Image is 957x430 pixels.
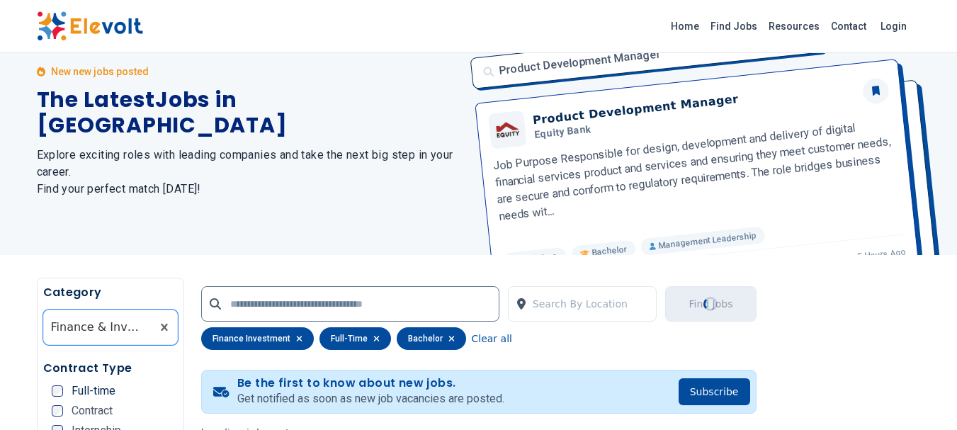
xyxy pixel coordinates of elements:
[237,390,504,407] p: Get notified as soon as new job vacancies are posted.
[72,405,113,417] span: Contract
[37,147,462,198] h2: Explore exciting roles with leading companies and take the next big step in your career. Find you...
[665,15,705,38] a: Home
[43,360,178,377] h5: Contract Type
[763,15,825,38] a: Resources
[872,12,915,40] a: Login
[679,378,750,405] button: Subscribe
[201,327,314,350] div: finance investment
[397,327,466,350] div: bachelor
[665,286,756,322] button: Find JobsLoading...
[237,376,504,390] h4: Be the first to know about new jobs.
[52,385,63,397] input: Full-time
[37,11,143,41] img: Elevolt
[886,362,957,430] iframe: Chat Widget
[72,385,115,397] span: Full-time
[52,405,63,417] input: Contract
[472,327,512,350] button: Clear all
[37,87,462,138] h1: The Latest Jobs in [GEOGRAPHIC_DATA]
[703,296,719,312] div: Loading...
[43,284,178,301] h5: Category
[705,15,763,38] a: Find Jobs
[51,64,149,79] p: New new jobs posted
[319,327,391,350] div: full-time
[825,15,872,38] a: Contact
